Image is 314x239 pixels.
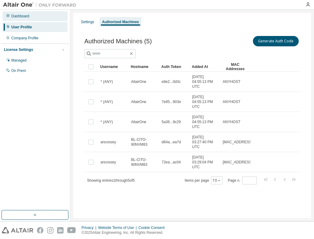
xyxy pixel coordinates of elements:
span: ancossey [100,140,116,144]
span: Page n. [228,177,257,184]
span: d64a...ea7d [162,140,181,144]
span: [DATE] 03:29:04 PM UTC [192,155,217,169]
span: 5a36...9c29 [162,120,181,124]
span: [MAC_ADDRESS] [223,140,253,144]
span: * (ANY) [100,79,113,84]
div: Privacy [82,225,98,230]
div: License Settings [4,47,33,52]
span: * (ANY) [100,120,113,124]
button: 10 [213,178,221,183]
span: AltairOne [131,99,146,104]
span: [DATE] 03:27:40 PM UTC [192,135,217,149]
div: Managed [11,58,27,63]
div: Authorized Machines [102,20,139,24]
span: 72ea...ac04 [162,160,181,165]
div: MAC Addresses [222,62,248,72]
span: ANYHOST [223,99,240,104]
div: User Profile [11,25,32,30]
div: Website Terms of Use [98,225,138,230]
span: BL-CITO-90NVM83 [131,137,156,147]
span: * (ANY) [100,99,113,104]
img: Altair One [3,2,79,8]
p: © 2025 Altair Engineering, Inc. All Rights Reserved. [82,230,168,235]
img: youtube.svg [67,227,76,234]
div: Hostname [131,62,156,72]
span: e8e2...0d3c [162,79,181,84]
span: BL-CITO-90NVM83 [131,157,156,167]
div: On Prem [11,68,26,73]
div: Auth Token [161,62,187,72]
span: [DATE] 04:55:13 PM UTC [192,115,217,129]
span: [DATE] 04:55:13 PM UTC [192,95,217,109]
span: Items per page [185,177,222,184]
img: linkedin.svg [57,227,64,234]
span: AltairOne [131,120,146,124]
span: Showing entries 1 through 5 of 5 [87,178,135,183]
div: Cookie Consent [138,225,168,230]
img: instagram.svg [47,227,53,234]
span: [MAC_ADDRESS] [223,160,253,165]
div: Dashboard [11,14,29,19]
span: 7e95...903e [162,99,181,104]
div: Username [100,62,126,72]
span: AltairOne [131,79,146,84]
span: ancossey [100,160,116,165]
button: Generate Auth Code [253,36,299,46]
span: ANYHOST [223,79,240,84]
div: Added At [192,62,217,72]
span: ANYHOST [223,120,240,124]
span: Authorized Machines (5) [84,38,152,45]
img: facebook.svg [37,227,43,234]
div: Company Profile [11,36,38,41]
img: altair_logo.svg [2,227,33,234]
div: Settings [81,20,94,24]
span: [DATE] 04:55:13 PM UTC [192,74,217,89]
